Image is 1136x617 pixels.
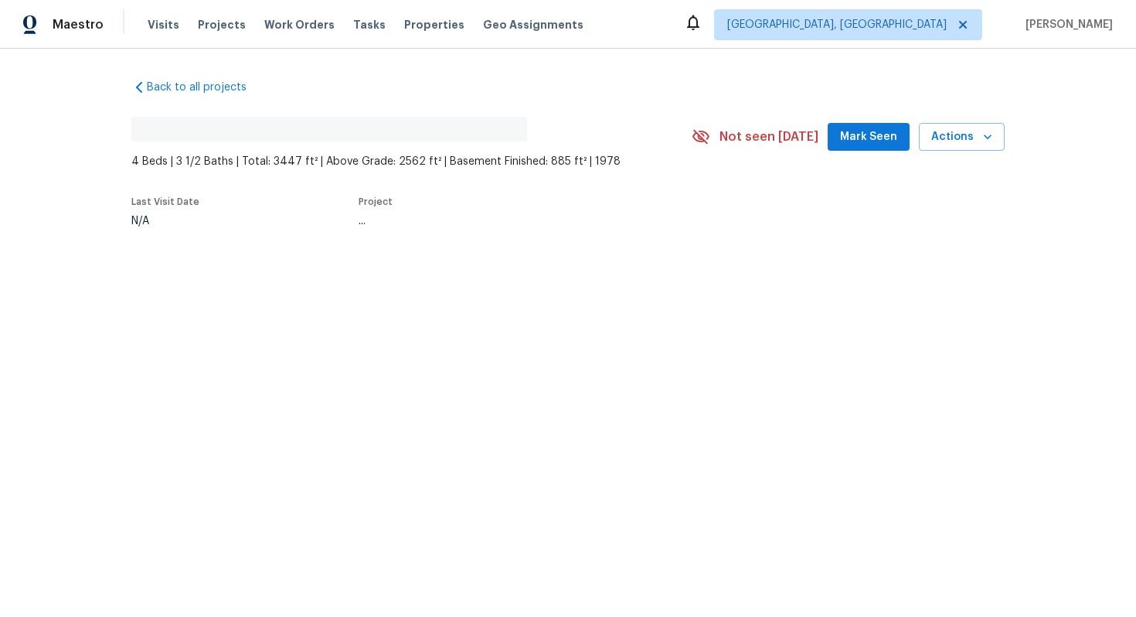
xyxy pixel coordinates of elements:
[483,17,583,32] span: Geo Assignments
[53,17,104,32] span: Maestro
[919,123,1005,152] button: Actions
[359,197,393,206] span: Project
[353,19,386,30] span: Tasks
[359,216,655,227] div: ...
[828,123,910,152] button: Mark Seen
[727,17,947,32] span: [GEOGRAPHIC_DATA], [GEOGRAPHIC_DATA]
[131,154,692,169] span: 4 Beds | 3 1/2 Baths | Total: 3447 ft² | Above Grade: 2562 ft² | Basement Finished: 885 ft² | 1978
[131,80,280,95] a: Back to all projects
[840,128,897,147] span: Mark Seen
[719,129,818,145] span: Not seen [DATE]
[198,17,246,32] span: Projects
[131,216,199,227] div: N/A
[148,17,179,32] span: Visits
[1019,17,1113,32] span: [PERSON_NAME]
[264,17,335,32] span: Work Orders
[404,17,464,32] span: Properties
[931,128,992,147] span: Actions
[131,197,199,206] span: Last Visit Date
